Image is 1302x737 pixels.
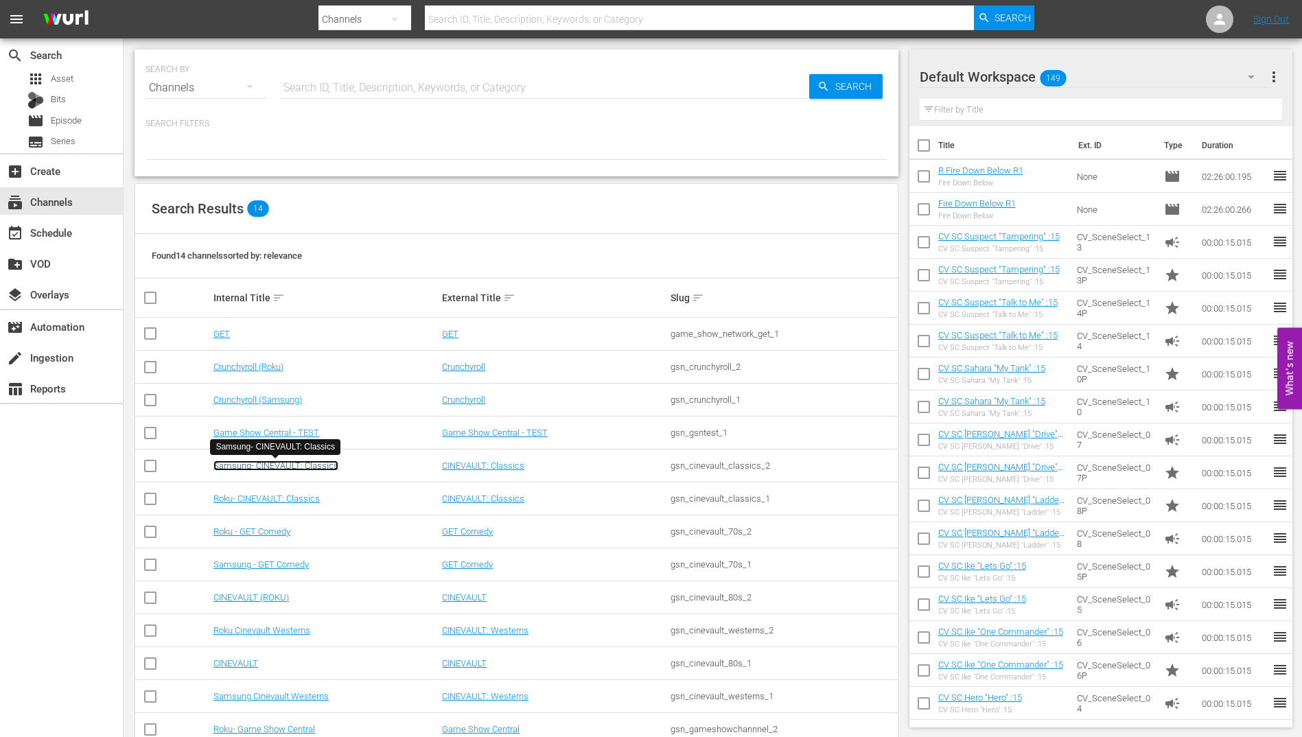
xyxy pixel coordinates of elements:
span: more_vert [1266,69,1282,85]
div: gsn_gameshowchannnel_2 [671,724,895,734]
a: CINEVAULT [442,592,487,603]
div: CV SC [PERSON_NAME] "Ladder" :15 [938,541,1067,550]
span: Ad [1164,432,1181,448]
div: Default Workspace [920,58,1268,96]
td: CV_SceneSelect_08P [1071,489,1159,522]
span: Create [7,163,23,180]
span: Promo [1164,662,1181,679]
td: CV_SceneSelect_10 [1071,390,1159,423]
span: reorder [1272,398,1288,414]
div: gsn_cinevault_80s_2 [671,592,895,603]
a: CV SC Suspect "Tampering" :15 [938,264,1060,274]
span: Ad [1164,695,1181,712]
img: ans4CAIJ8jUAAAAAAAAAAAAAAAAAAAAAAAAgQb4GAAAAAAAAAAAAAAAAAAAAAAAAJMjXAAAAAAAAAAAAAAAAAAAAAAAAgAT5G... [33,3,99,36]
a: CV SC [PERSON_NAME] "Ladder" :15 [938,495,1065,515]
a: CV SC [PERSON_NAME] "Ladder" :15 [938,528,1065,548]
td: 00:00:15.015 [1196,522,1272,555]
div: External Title [442,290,666,306]
span: Episode [1164,201,1181,218]
span: Ad [1164,399,1181,415]
a: GET [442,329,458,339]
span: Channels [7,194,23,211]
a: CV SC Ike "One Commander" :15 [938,627,1063,637]
td: CV_SceneSelect_14P [1071,292,1159,325]
a: GET Comedy [442,526,493,537]
th: Type [1156,126,1194,165]
span: reorder [1272,431,1288,447]
p: Search Filters: [146,118,887,130]
div: CV SC [PERSON_NAME] "Drive" :15 [938,442,1067,451]
td: 00:00:15.015 [1196,456,1272,489]
div: Channels [146,69,266,107]
span: Found 14 channels sorted by: relevance [152,250,302,261]
a: GET [213,329,230,339]
td: 00:00:15.015 [1196,358,1272,390]
a: Roku - GET Comedy [213,526,290,537]
div: CV SC [PERSON_NAME] "Drive" :15 [938,475,1067,484]
button: Search [809,74,883,99]
td: 00:00:15.015 [1196,226,1272,259]
a: CINEVAULT: Classics [442,460,524,471]
span: Ad [1164,629,1181,646]
a: Crunchyroll [442,395,485,405]
span: reorder [1272,530,1288,546]
a: CV SC Ike "One Commander" :15 [938,659,1063,670]
a: CINEVAULT: Classics [442,493,524,504]
td: 00:00:15.015 [1196,588,1272,621]
td: 00:00:15.015 [1196,555,1272,588]
div: gsn_cinevault_westerns_1 [671,691,895,701]
a: Crunchyroll (Roku) [213,362,283,372]
span: Overlays [7,287,23,303]
a: CV SC Ike "Lets Go" :15 [938,594,1026,604]
div: CV SC Ike "One Commander" :15 [938,640,1063,648]
span: Ad [1164,530,1181,547]
td: CV_SceneSelect_06 [1071,621,1159,654]
span: Episode [51,114,82,128]
td: 00:00:15.015 [1196,423,1272,456]
a: CINEVAULT [213,658,258,668]
a: CV SC Hero "Hero" :15 [938,692,1022,703]
div: Fire Down Below [938,178,1023,187]
span: Promo [1164,267,1181,283]
div: gsn_cinevault_classics_2 [671,460,895,471]
span: 149 [1040,64,1066,93]
div: CV SC Suspect "Talk to Me" :15 [938,310,1058,319]
span: Search Results [152,200,244,217]
span: reorder [1272,662,1288,678]
td: CV_SceneSelect_04 [1071,687,1159,720]
td: CV_SceneSelect_14 [1071,325,1159,358]
span: reorder [1272,167,1288,184]
a: Sign Out [1253,14,1289,25]
td: 00:00:15.015 [1196,489,1272,522]
a: CV SC Suspect "Talk to Me" :15 [938,297,1058,307]
div: CV SC [PERSON_NAME] "Ladder" :15 [938,508,1067,517]
span: Episode [27,113,44,129]
td: 00:00:15.015 [1196,259,1272,292]
div: CV SC Ike "Lets Go" :15 [938,574,1026,583]
a: Crunchyroll (Samsung) [213,395,302,405]
div: Samsung- CINEVAULT: Classics [216,441,335,453]
div: Bits [27,92,44,108]
span: reorder [1272,266,1288,283]
td: 00:00:15.015 [1196,325,1272,358]
span: reorder [1272,563,1288,579]
a: CINEVAULT (ROKU) [213,592,289,603]
td: None [1071,193,1159,226]
div: gsn_cinevault_70s_2 [671,526,895,537]
td: 00:00:15.015 [1196,621,1272,654]
a: Crunchyroll [442,362,485,372]
a: CV SC [PERSON_NAME] "Drive" :15 [938,462,1063,482]
a: Game Show Central - TEST [442,428,548,438]
a: Game Show Central [442,724,520,734]
div: gsn_cinevault_70s_1 [671,559,895,570]
td: CV_SceneSelect_10P [1071,358,1159,390]
div: Internal Title [213,290,438,306]
td: None [1071,160,1159,193]
td: CV_SceneSelect_13 [1071,226,1159,259]
button: more_vert [1266,60,1282,93]
div: gsn_crunchyroll_1 [671,395,895,405]
div: gsn_cinevault_80s_1 [671,658,895,668]
span: Reports [7,381,23,397]
a: CV SC Suspect "Tampering" :15 [938,231,1060,242]
span: Promo [1164,300,1181,316]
